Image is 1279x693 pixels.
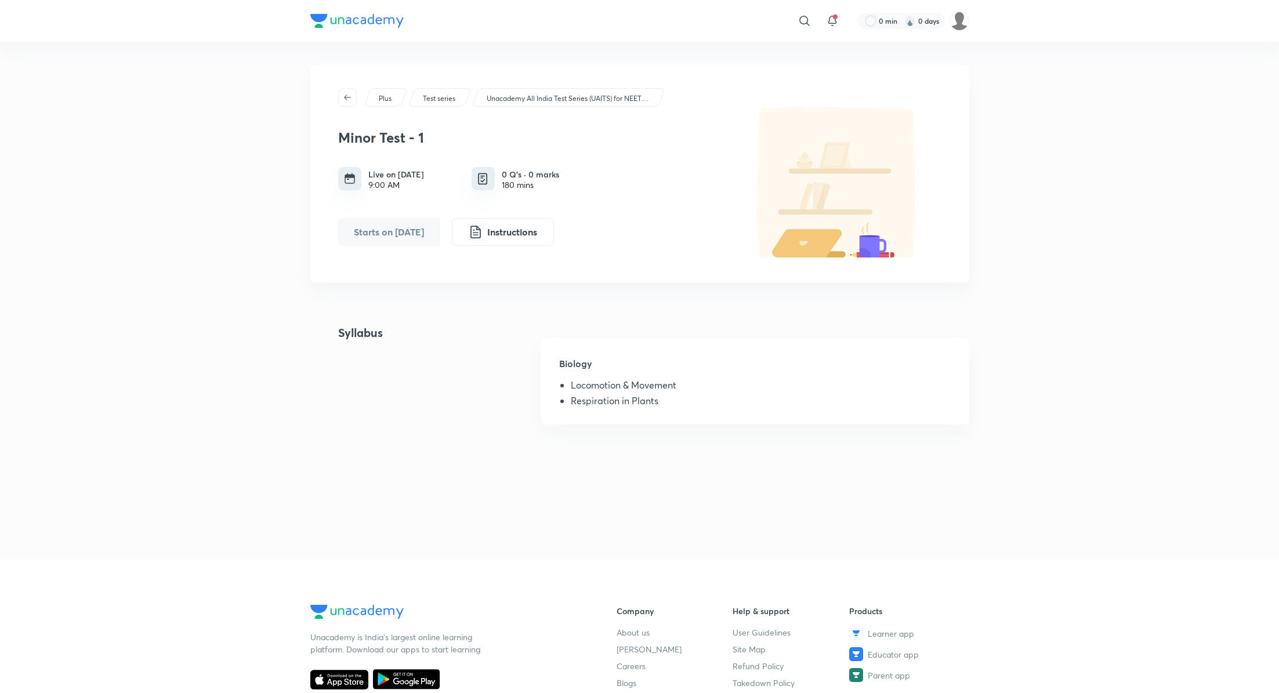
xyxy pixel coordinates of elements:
a: Careers [617,660,733,672]
p: Plus [379,93,392,104]
img: default [733,107,941,257]
div: 9:00 AM [368,180,424,190]
img: Educator app [849,647,863,661]
img: streak [904,15,916,27]
h6: Help & support [733,605,849,617]
button: Starts on Sept 7 [338,218,440,246]
img: Parent app [849,668,863,682]
a: User Guidelines [733,626,849,638]
img: timing [344,173,356,184]
img: Learner app [849,626,863,640]
a: Takedown Policy [733,677,849,689]
h6: 0 Q’s · 0 marks [502,168,559,180]
a: Blogs [617,677,733,689]
a: Learner app [849,626,966,640]
a: Company Logo [310,605,579,622]
li: Locomotion & Movement [571,380,950,395]
span: Parent app [868,669,910,681]
a: [PERSON_NAME] [617,643,733,655]
div: 180 mins [502,180,559,190]
a: Unacademy All India Test Series (UAITS) for NEET UG - Class 12 [484,93,651,104]
img: quiz info [476,172,490,186]
span: Educator app [868,648,919,661]
a: Parent app [849,668,966,682]
p: Test series [423,93,455,104]
li: Respiration in Plants [571,396,950,411]
a: Site Map [733,643,849,655]
a: About us [617,626,733,638]
a: Test series [421,93,457,104]
span: Careers [617,660,646,672]
h6: Company [617,605,733,617]
h4: Syllabus [310,324,383,438]
img: Company Logo [310,14,404,28]
p: Unacademy is India’s largest online learning platform. Download our apps to start learning [310,631,484,655]
a: Educator app [849,647,966,661]
h5: Biology [559,357,950,380]
img: instruction [469,225,483,239]
p: Unacademy All India Test Series (UAITS) for NEET UG - Class 12 [487,93,649,104]
img: Siddharth Mitra [950,11,969,31]
img: Company Logo [310,605,404,619]
span: Learner app [868,627,914,640]
h6: Live on [DATE] [368,168,424,180]
h3: Minor Test - 1 [338,129,727,146]
h6: Products [849,605,966,617]
button: Instructions [452,218,554,246]
a: Plus [376,93,393,104]
a: Refund Policy [733,660,849,672]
